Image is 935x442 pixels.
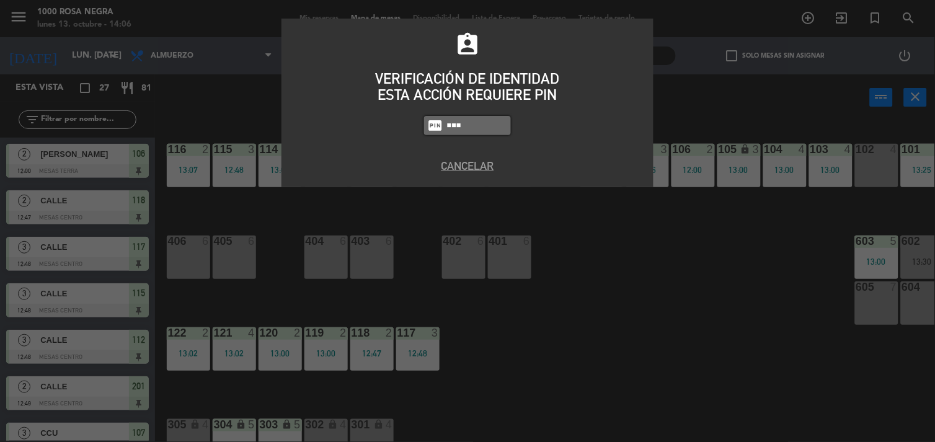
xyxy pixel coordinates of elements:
div: VERIFICACIÓN DE IDENTIDAD [291,71,644,87]
button: Cancelar [291,157,644,174]
input: 1234 [446,118,508,133]
i: fiber_pin [427,118,443,133]
i: assignment_ind [454,32,481,58]
div: ESTA ACCIÓN REQUIERE PIN [291,87,644,103]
